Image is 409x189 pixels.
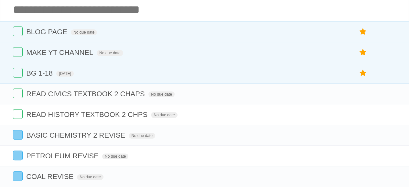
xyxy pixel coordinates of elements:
span: BASIC CHEMISTRY 2 REVISE [26,131,127,139]
label: Done [13,68,23,78]
span: No due date [148,91,175,97]
span: No due date [129,133,155,139]
label: Done [13,89,23,98]
label: Done [13,130,23,140]
span: No due date [102,153,128,159]
span: BG 1-18 [26,69,54,77]
span: READ CIVICS TEXTBOOK 2 CHAPS [26,90,146,98]
span: No due date [71,29,97,35]
span: PETROLEUM REVISE [26,152,100,160]
label: Done [13,109,23,119]
span: COAL REVISE [26,173,75,181]
label: Done [13,171,23,181]
span: No due date [151,112,177,118]
label: Done [13,151,23,160]
label: Star task [357,68,369,79]
span: READ HISTORY TEXTBOOK 2 CHPS [26,110,149,119]
span: No due date [77,174,103,180]
label: Star task [357,26,369,37]
span: BLOG PAGE [26,28,69,36]
span: [DATE] [56,71,74,77]
span: MAKE YT CHANNEL [26,48,95,57]
label: Done [13,47,23,57]
label: Done [13,26,23,36]
label: Star task [357,47,369,58]
span: No due date [97,50,123,56]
